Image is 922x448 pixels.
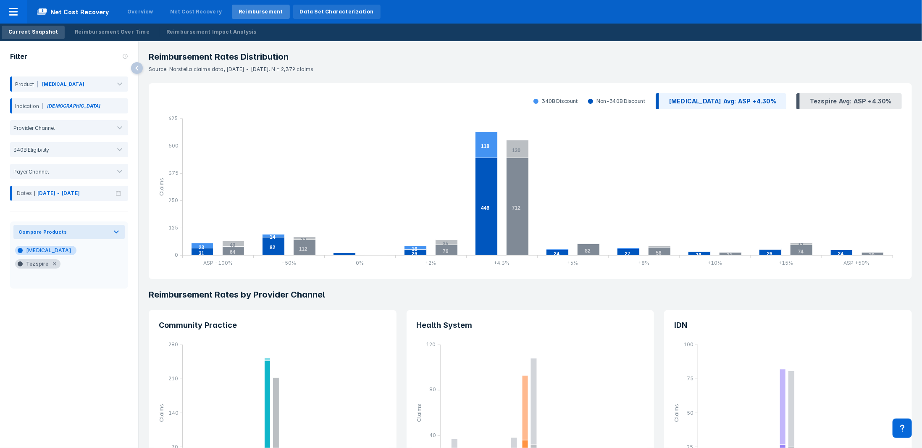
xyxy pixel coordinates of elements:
tspan: +10% [707,260,722,266]
p: Filter [10,51,27,61]
tspan: Claims [673,404,680,422]
div: Payer Channel [10,169,49,175]
tspan: Claims [415,404,422,422]
tspan: 16 [412,246,418,252]
div: Reimbursement [239,8,283,16]
div: 340B Eligibility [10,147,49,153]
tspan: 24 [554,251,560,257]
tspan: 130 [512,148,520,153]
p: [MEDICAL_DATA] [26,247,71,254]
tspan: Claims [158,404,165,422]
tspan: ASP -100% [203,260,233,266]
h3: Community Practice [159,320,386,330]
div: 340B Discount [528,91,583,112]
text: 125 [168,224,178,231]
tspan: 31 [199,250,205,256]
tspan: 56 [656,250,662,256]
span: Net Cost Recovery [27,7,119,17]
div: Reimbursement Impact Analysis [166,28,257,36]
div: Dates [17,190,80,197]
a: Reimbursement Impact Analysis [160,26,263,39]
tspan: 35 [443,241,449,247]
a: Data Set Characterization [293,5,381,19]
h3: Reimbursement Rates by Provider Channel [149,289,325,300]
tspan: 64 [230,249,236,255]
tspan: 17 [798,242,804,248]
tspan: 82 [585,248,591,254]
tspan: +8% [638,260,649,266]
h3: IDN [674,320,902,330]
text: 500 [168,142,179,149]
a: Overview [121,5,160,19]
div: Product [12,81,38,87]
tspan: Claims [158,178,165,196]
tspan: ASP +50% [844,260,870,266]
text: 250 [168,197,178,203]
a: Reimbursement [232,5,290,19]
tspan: -50% [281,260,296,266]
tspan: 112 [299,246,307,252]
a: Reimbursement Over Time [68,26,156,39]
text: 625 [168,115,178,121]
text: 210 [168,375,178,382]
text: 80 [429,387,436,393]
tspan: 712 [512,205,520,211]
div: Overview [127,8,153,16]
tspan: 16 [696,252,702,258]
tspan: 27 [625,251,631,257]
tspan: 446 [481,205,489,211]
div: Tezspire Avg: ASP +4.30% [810,97,892,106]
h3: Health System [417,320,644,330]
text: 120 [426,341,436,348]
tspan: +15% [778,260,793,266]
tspan: 23 [199,245,205,250]
text: 40 [429,432,436,439]
tspan: 24 [838,251,844,257]
div: Non-340B Discount [583,91,651,112]
tspan: +4.3% [494,260,510,266]
tspan: +2% [425,260,436,266]
text: 100 [684,341,694,348]
h3: Reimbursement Rates Distribution [149,51,314,62]
p: Tezspire [26,260,49,268]
tspan: 40 [230,242,236,248]
tspan: 26 [412,251,418,257]
a: Current Snapshot [2,26,65,39]
p: Source: Norstella claims data, [DATE] - [DATE]. N = 2,379 claims [149,62,314,73]
tspan: 0% [356,260,364,266]
tspan: 118 [481,143,489,149]
tspan: 20 [869,253,875,258]
div: Contact Support [893,419,912,438]
tspan: 22 [301,237,307,243]
tspan: 14 [270,235,276,240]
div: Data Set Characterization [300,8,374,16]
tspan: 21 [727,252,733,258]
text: 375 [168,170,179,176]
tspan: 74 [798,249,804,255]
div: [MEDICAL_DATA] Avg: ASP +4.30% [669,97,776,106]
div: Reimbursement Over Time [75,28,150,36]
div: [MEDICAL_DATA] [42,80,84,88]
p: [DATE] - [DATE] [37,190,80,197]
tspan: 26 [767,251,773,257]
div: Current Snapshot [8,28,58,36]
g: column chart , with 4 column series, . Y-scale minimum value is 0 , maximum value is 600. X-scale... [154,114,901,274]
text: 75 [687,375,694,382]
text: 140 [168,410,179,416]
tspan: +6% [567,260,578,266]
div: Provider Channel [10,125,55,131]
text: 50 [687,410,694,416]
div: Net Cost Recovery [170,8,222,16]
text: 280 [168,341,178,348]
a: Net Cost Recovery [163,5,229,19]
tspan: 82 [270,245,276,251]
tspan: 76 [443,249,449,255]
text: 0 [175,252,178,258]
